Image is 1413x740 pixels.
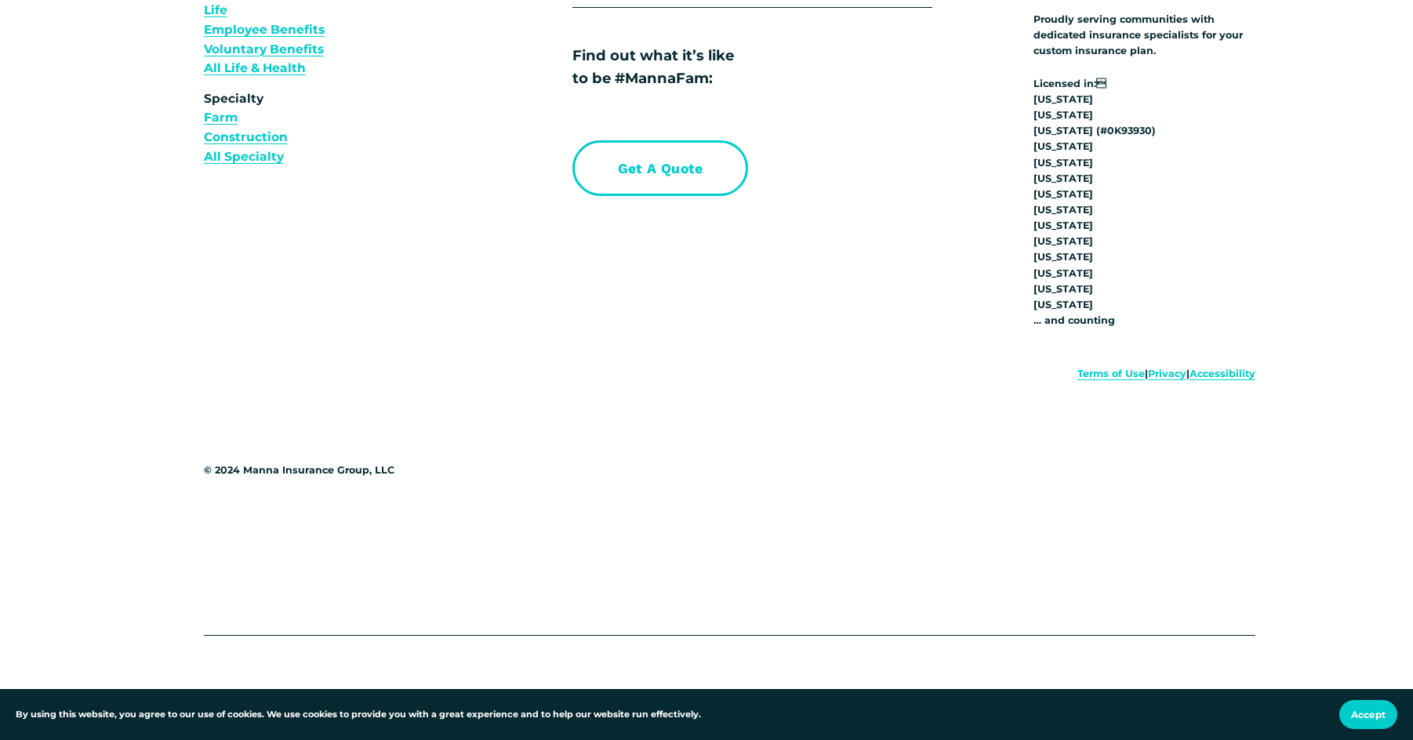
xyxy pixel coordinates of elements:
[987,366,1255,382] p: | |
[204,108,238,128] a: Farm
[204,147,284,167] a: All Specialty
[1033,76,1255,329] p: Licensed in: [US_STATE] [US_STATE] [US_STATE] (# [US_STATE] [US_STATE] [US_STATE] [US_STATE] [US...
[204,128,288,147] a: Construction
[1190,366,1255,382] a: Accessibility
[204,89,380,167] p: Specialty
[572,44,886,89] p: Find out what it’s like to be #MannaFam:
[1339,700,1397,729] button: Accept
[1351,709,1386,720] span: Accept
[204,20,325,40] a: Employee Benefits
[1148,366,1186,382] a: Privacy
[204,59,306,78] a: All Life & Health
[1033,12,1255,59] p: Proudly serving communities with dedicated insurance specialists for your custom insurance plan.
[1077,366,1145,382] a: Terms of Use
[572,140,748,196] a: Get a Quote
[204,40,324,60] a: Voluntary Benefits
[1107,125,1156,136] strong: 0K93930)
[204,1,227,20] a: Life
[204,462,472,478] p: © 2024 Manna Insurance Group, LLC
[16,708,701,722] p: By using this website, you agree to our use of cookies. We use cookies to provide you with a grea...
